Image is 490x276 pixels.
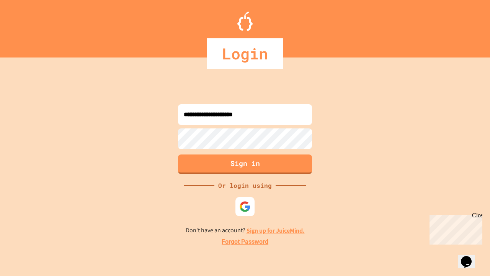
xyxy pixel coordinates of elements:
div: Or login using [214,181,276,190]
p: Don't have an account? [186,226,305,235]
div: Chat with us now!Close [3,3,53,49]
a: Sign up for JuiceMind. [247,227,305,235]
a: Forgot Password [222,237,268,246]
div: Login [207,38,283,69]
img: Logo.svg [237,11,253,31]
iframe: chat widget [458,245,482,268]
iframe: chat widget [426,212,482,245]
img: google-icon.svg [239,201,251,212]
button: Sign in [178,154,312,174]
